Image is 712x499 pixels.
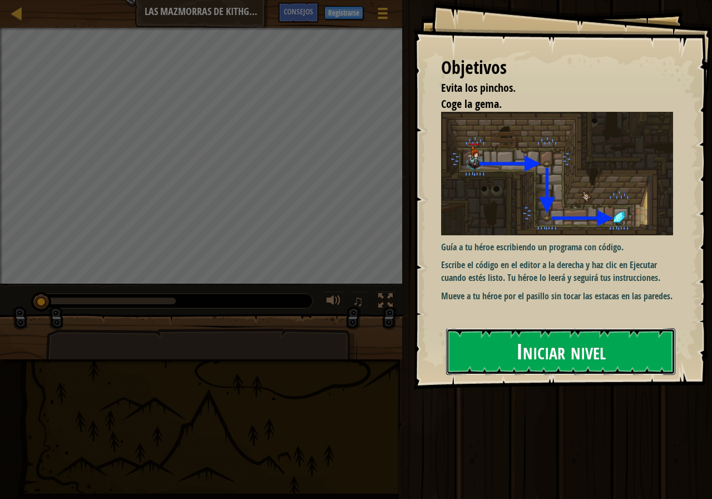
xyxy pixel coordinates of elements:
[446,328,675,375] button: Iniciar nivel
[441,241,624,253] font: Guía a tu héroe escribiendo un programa con código.
[516,336,606,366] font: Iniciar nivel
[441,290,673,302] font: Mueve a tu héroe por el pasillo sin tocar las estacas en las paredes.
[427,80,670,96] li: Evita los pinchos.
[374,291,397,314] button: Alternativa pantalla completa.
[353,293,364,309] font: ♫
[441,55,507,80] font: Objetivos
[350,291,369,314] button: ♫
[323,291,345,314] button: Ajustar volumen
[441,112,681,235] img: Mazmorras de Kithgard
[441,259,660,284] font: Escribe el código en el editor a la derecha y haz clic en Ejecutar cuando estés listo. Tu héroe l...
[427,96,670,112] li: Coge la gema.
[284,6,313,17] font: Consejos
[369,2,397,28] button: Mostrar menú del juego
[328,8,359,18] font: Registrarse
[441,96,502,111] font: Coge la gema.
[324,6,363,19] button: Registrarse
[441,80,516,95] font: Evita los pinchos.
